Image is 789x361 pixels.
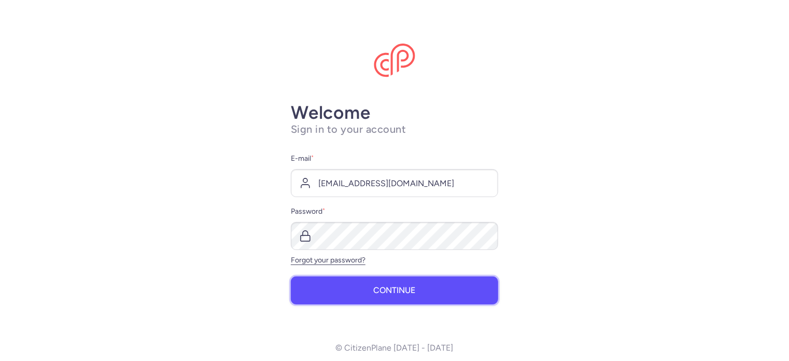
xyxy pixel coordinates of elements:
[291,256,365,265] a: Forgot your password?
[291,169,498,197] input: user@example.com
[291,102,371,123] strong: Welcome
[291,152,498,165] label: E-mail
[291,276,498,304] button: Continue
[374,286,416,295] span: Continue
[291,205,498,218] label: Password
[374,44,415,78] img: CitizenPlane logo
[291,123,498,136] h1: Sign in to your account
[336,343,454,353] p: © CitizenPlane [DATE] - [DATE]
